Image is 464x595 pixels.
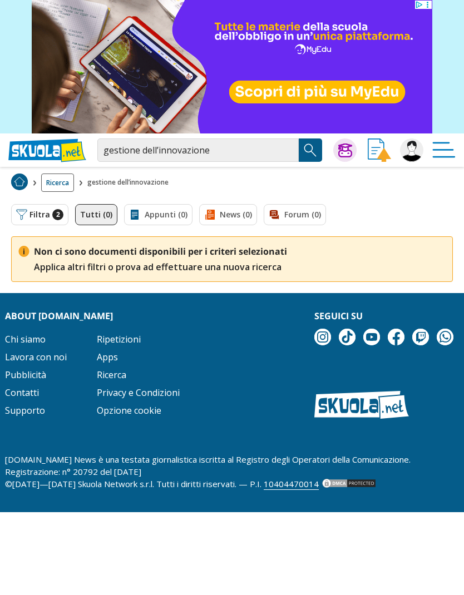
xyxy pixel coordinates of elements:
img: Cerca appunti, riassunti o versioni [302,142,319,158]
img: Home [11,173,28,190]
a: Opzione cookie [97,404,161,416]
img: Skuola.net [314,391,409,419]
a: Supporto [5,404,45,416]
a: Contatti [5,386,39,399]
a: Privacy e Condizioni [97,386,180,399]
a: Lavora con noi [5,351,67,363]
button: Filtra2 [11,204,68,225]
a: Ricerca [97,369,126,381]
a: Ripetizioni [97,333,141,345]
strong: About [DOMAIN_NAME] [5,310,113,322]
a: Ricerca [41,173,74,192]
img: Invia appunto [368,138,391,162]
img: instagram [314,329,331,345]
button: Search Button [299,138,322,162]
img: ruggi4 [400,138,423,162]
a: Tutti (0) [75,204,117,225]
img: tiktok [339,329,356,345]
a: Apps [97,351,118,363]
img: Menù [432,138,456,162]
img: facebook [388,329,404,345]
input: Cerca appunti, riassunti o versioni [97,138,299,162]
img: Chiedi Tutor AI [338,143,352,157]
p: Applica altri filtri o prova ad effettuare una nuova ricerca [34,244,287,275]
span: gestione dell’innovazione [87,173,173,192]
span: Non ci sono documenti disponibili per i criteri selezionati [34,244,287,259]
strong: Seguici su [314,310,363,322]
img: WhatsApp [437,329,453,345]
p: [DOMAIN_NAME] News è una testata giornalistica iscritta al Registro degli Operatori della Comunic... [5,453,459,490]
img: Filtra filtri mobile [16,209,27,220]
img: DMCA.com Protection Status [321,478,377,489]
a: Home [11,173,28,192]
span: 2 [52,209,63,220]
a: Chi siamo [5,333,46,345]
img: Nessun risultato [18,246,29,257]
img: twitch [412,329,429,345]
a: Pubblicità [5,369,46,381]
img: youtube [363,329,380,345]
